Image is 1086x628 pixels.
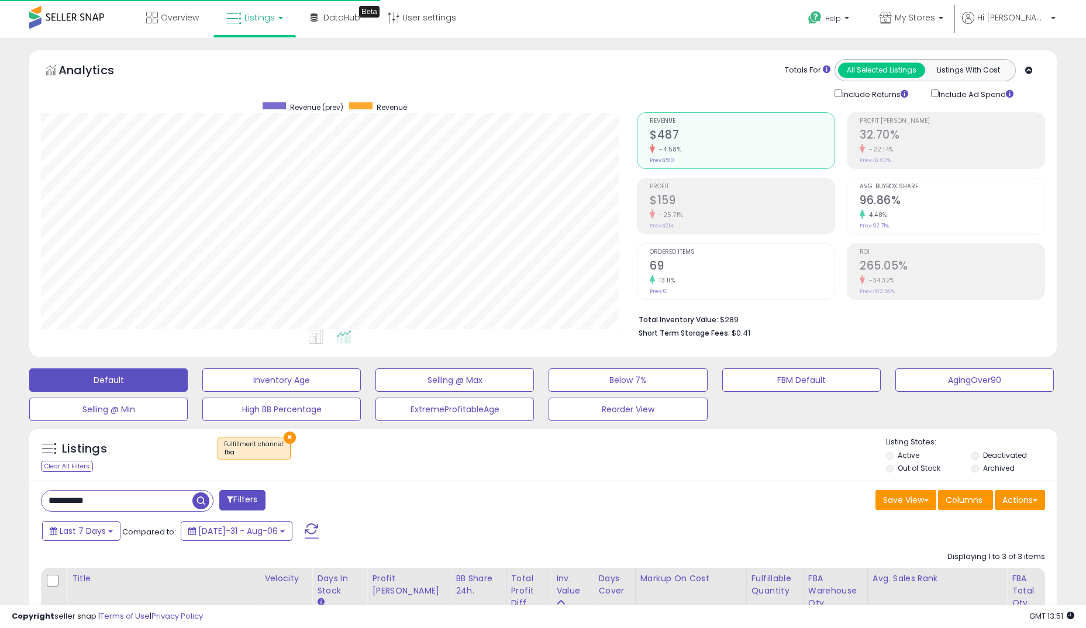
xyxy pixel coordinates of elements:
span: Profit [650,184,835,190]
li: $289 [639,312,1036,326]
div: Days In Stock [317,572,362,597]
span: My Stores [895,12,935,23]
button: Filters [219,490,265,510]
button: Below 7% [549,368,707,392]
small: -34.32% [865,276,895,285]
b: Total Inventory Value: [639,315,718,325]
span: Compared to: [122,526,176,537]
small: Prev: $214 [650,222,674,229]
b: Short Term Storage Fees: [639,328,730,338]
a: Hi [PERSON_NAME] [962,12,1056,38]
span: [DATE]-31 - Aug-06 [198,525,278,537]
h2: $487 [650,128,835,144]
div: Clear All Filters [41,461,93,472]
small: Prev: 92.71% [860,222,889,229]
label: Deactivated [983,450,1027,460]
div: Avg. Sales Rank [873,572,1002,585]
span: DataHub [323,12,360,23]
div: fba [224,448,284,457]
div: Inv. value [556,572,588,597]
small: 4.48% [865,211,887,219]
small: Prev: 403.56% [860,288,895,295]
h2: 265.05% [860,259,1044,275]
span: Hi [PERSON_NAME] [977,12,1047,23]
button: Actions [995,490,1045,510]
h2: 32.70% [860,128,1044,144]
div: Totals For [785,65,830,76]
button: ExtremeProfitableAge [375,398,534,421]
div: Include Ad Spend [922,87,1032,101]
label: Archived [983,463,1015,473]
small: Days In Stock. [317,597,324,608]
small: -22.14% [865,145,894,154]
h5: Listings [62,441,107,457]
span: Ordered Items [650,249,835,256]
small: Prev: 61 [650,288,668,295]
span: Revenue [650,118,835,125]
button: Default [29,368,188,392]
small: -4.58% [655,145,681,154]
span: Last 7 Days [60,525,106,537]
span: Profit [PERSON_NAME] [860,118,1044,125]
th: The percentage added to the cost of goods (COGS) that forms the calculator for Min & Max prices. [635,568,746,614]
label: Active [898,450,919,460]
div: Tooltip anchor [359,6,380,18]
button: AgingOver90 [895,368,1054,392]
span: Help [825,13,841,23]
span: Columns [946,494,982,506]
small: Prev: 42.00% [860,157,891,164]
span: Overview [161,12,199,23]
button: FBM Default [722,368,881,392]
div: FBA Total Qty [1012,572,1040,609]
div: Title [72,572,254,585]
button: Selling @ Max [375,368,534,392]
small: 13.11% [655,276,675,285]
a: Privacy Policy [151,610,203,622]
div: Profit [PERSON_NAME] [372,572,446,597]
button: × [284,432,296,444]
span: Listings [244,12,275,23]
span: 2025-08-14 13:51 GMT [1029,610,1074,622]
div: Include Returns [826,87,922,101]
p: Listing States: [886,437,1057,448]
a: Terms of Use [100,610,150,622]
button: Save View [875,490,936,510]
button: Selling @ Min [29,398,188,421]
span: $0.41 [732,327,750,339]
strong: Copyright [12,610,54,622]
div: Total Profit Diff. [511,572,547,609]
button: Listings With Cost [925,63,1012,78]
div: Velocity [264,572,307,585]
div: Displaying 1 to 3 of 3 items [947,551,1045,563]
button: High BB Percentage [202,398,361,421]
h2: 69 [650,259,835,275]
div: BB Share 24h. [456,572,501,597]
div: seller snap | | [12,611,203,622]
h5: Analytics [58,62,137,81]
button: Last 7 Days [42,521,120,541]
label: Out of Stock [898,463,940,473]
button: Columns [938,490,993,510]
button: Inventory Age [202,368,361,392]
span: ROI [860,249,1044,256]
span: Revenue (prev) [290,102,343,112]
span: Revenue [377,102,407,112]
small: -25.71% [655,211,683,219]
div: Fulfillable Quantity [751,572,798,597]
span: Avg. Buybox Share [860,184,1044,190]
a: Help [799,2,861,38]
span: Fulfillment channel : [224,440,284,457]
button: All Selected Listings [838,63,925,78]
div: Markup on Cost [640,572,742,585]
h2: $159 [650,194,835,209]
div: Days Cover [598,572,630,597]
button: Reorder View [549,398,707,421]
div: FBA Warehouse Qty [808,572,863,609]
h2: 96.86% [860,194,1044,209]
i: Get Help [808,11,822,25]
button: [DATE]-31 - Aug-06 [181,521,292,541]
small: Prev: $510 [650,157,674,164]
